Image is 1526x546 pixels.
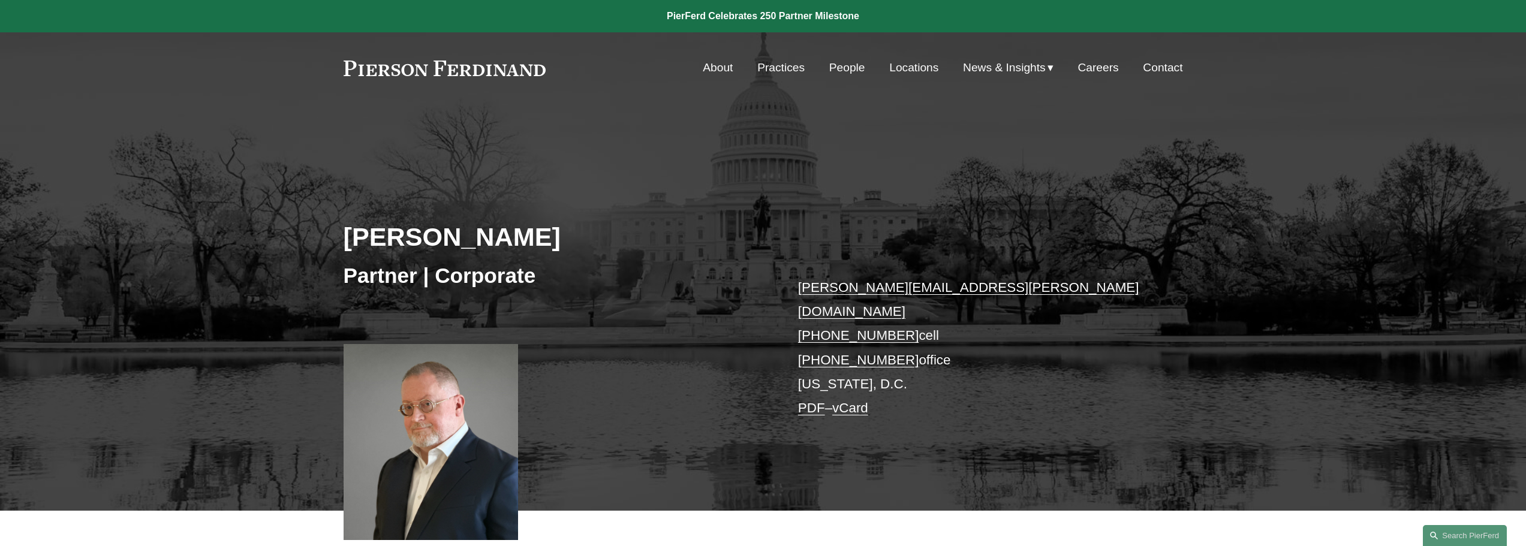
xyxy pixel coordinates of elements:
a: [PERSON_NAME][EMAIL_ADDRESS][PERSON_NAME][DOMAIN_NAME] [798,280,1139,319]
span: News & Insights [963,58,1046,79]
a: Locations [889,56,938,79]
h2: [PERSON_NAME] [344,221,763,252]
a: Contact [1143,56,1182,79]
a: [PHONE_NUMBER] [798,352,919,367]
a: [PHONE_NUMBER] [798,328,919,343]
a: vCard [832,400,868,415]
a: Search this site [1423,525,1507,546]
h3: Partner | Corporate [344,263,763,289]
p: cell office [US_STATE], D.C. – [798,276,1148,421]
a: Practices [757,56,805,79]
a: folder dropdown [963,56,1054,79]
a: Careers [1077,56,1118,79]
a: About [703,56,733,79]
a: PDF [798,400,825,415]
a: People [829,56,865,79]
